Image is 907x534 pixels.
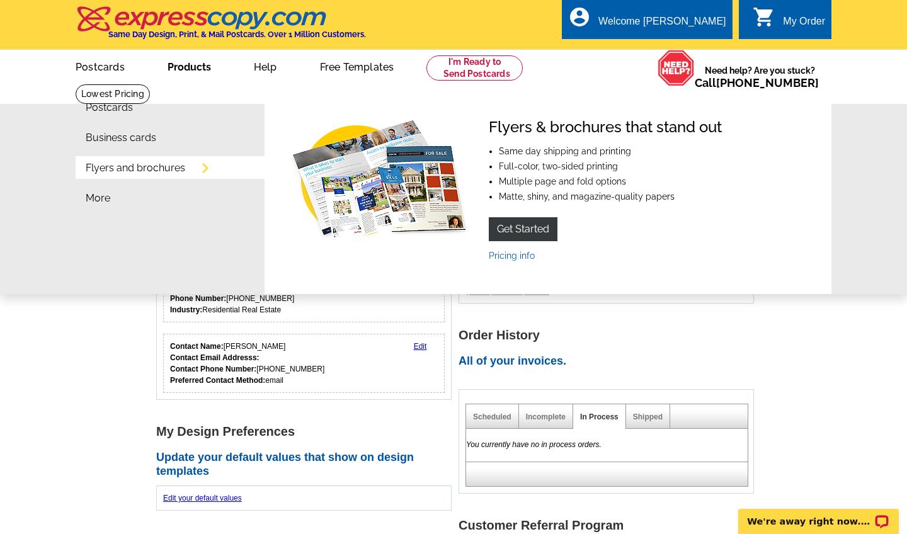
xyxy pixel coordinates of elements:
a: Scheduled [473,412,511,421]
a: [PHONE_NUMBER] [716,76,819,89]
div: [PERSON_NAME] [PHONE_NUMBER] email [170,341,324,386]
strong: Phone Number: [170,294,226,303]
a: Shipped [633,412,663,421]
a: Same Day Design, Print, & Mail Postcards. Over 1 Million Customers. [76,15,366,39]
em: You currently have no in process orders. [466,440,602,449]
a: More [86,193,110,203]
a: In Process [580,412,619,421]
li: Multiple page and fold options [499,177,722,186]
a: Products [147,51,231,81]
div: My Order [783,16,825,33]
h2: Update your default values that show on design templates [156,451,459,478]
iframe: LiveChat chat widget [730,494,907,534]
h1: Customer Referral Program [459,519,761,532]
i: account_circle [568,6,591,28]
li: Matte, shiny, and magazine-quality papers [499,192,722,201]
a: Flyers and brochures [86,163,185,173]
h4: Same Day Design, Print, & Mail Postcards. Over 1 Million Customers. [108,30,366,39]
strong: Contact Email Addresss: [170,353,260,362]
a: shopping_cart My Order [753,14,825,30]
strong: Contact Name: [170,342,224,351]
h1: My Design Preferences [156,425,459,438]
span: Need help? Are you stuck? [695,64,825,89]
li: Same day shipping and printing [499,147,722,156]
i: shopping_cart [753,6,775,28]
li: Full-color, two-sided printing [499,162,722,171]
h4: Flyers & brochures that stand out [489,118,722,137]
div: Who should we contact regarding order issues? [163,334,445,393]
span: Call [695,76,819,89]
a: Help [234,51,297,81]
img: help [658,50,695,86]
div: Welcome [PERSON_NAME] [598,16,726,33]
a: Business cards [86,133,156,143]
a: Postcards [86,103,133,113]
img: Flyers & brochures that stand out [287,118,469,244]
strong: Industry: [170,305,202,314]
a: Pricing info [489,251,535,261]
strong: Preferred Contact Method: [170,376,265,385]
a: Edit your default values [163,494,242,503]
a: Incomplete [526,412,566,421]
a: Postcards [55,51,145,81]
strong: Contact Phone Number: [170,365,256,373]
h2: All of your invoices. [459,355,761,368]
a: Edit [414,342,427,351]
h1: Order History [459,329,761,342]
a: Get Started [489,217,557,241]
a: Free Templates [300,51,414,81]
